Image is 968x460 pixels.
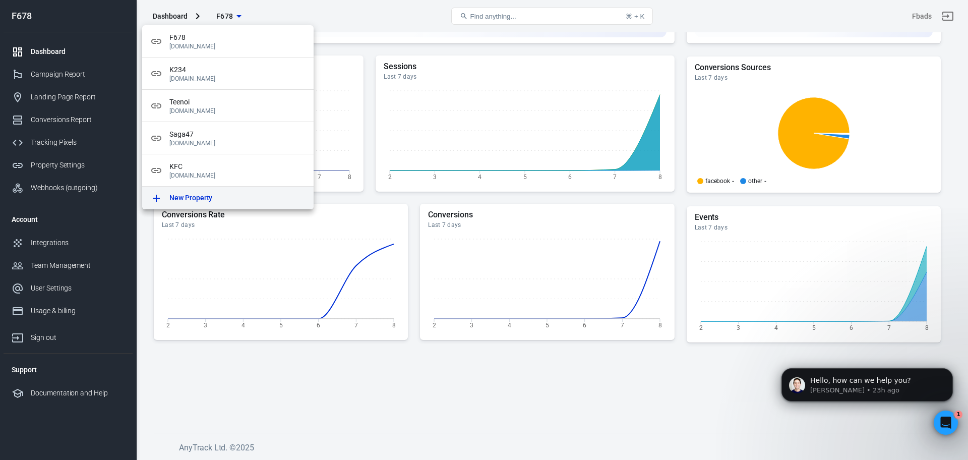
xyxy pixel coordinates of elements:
span: KFC [169,161,306,172]
p: [DOMAIN_NAME] [169,75,306,82]
span: K234 [169,65,306,75]
span: 1 [954,411,962,419]
div: F678[DOMAIN_NAME] [142,25,314,57]
p: [DOMAIN_NAME] [169,43,306,50]
div: Saga47[DOMAIN_NAME] [142,122,314,154]
div: KFC[DOMAIN_NAME] [142,154,314,187]
div: K234[DOMAIN_NAME] [142,57,314,90]
span: Teenoi [169,97,306,107]
span: F678 [169,32,306,43]
a: New Property [142,187,314,209]
span: Saga47 [169,129,306,140]
p: [DOMAIN_NAME] [169,107,306,114]
p: [DOMAIN_NAME] [169,140,306,147]
iframe: Intercom notifications message [766,347,968,433]
p: [DOMAIN_NAME] [169,172,306,179]
iframe: Intercom live chat [934,411,958,435]
div: Teenoi[DOMAIN_NAME] [142,90,314,122]
p: New Property [169,193,212,203]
